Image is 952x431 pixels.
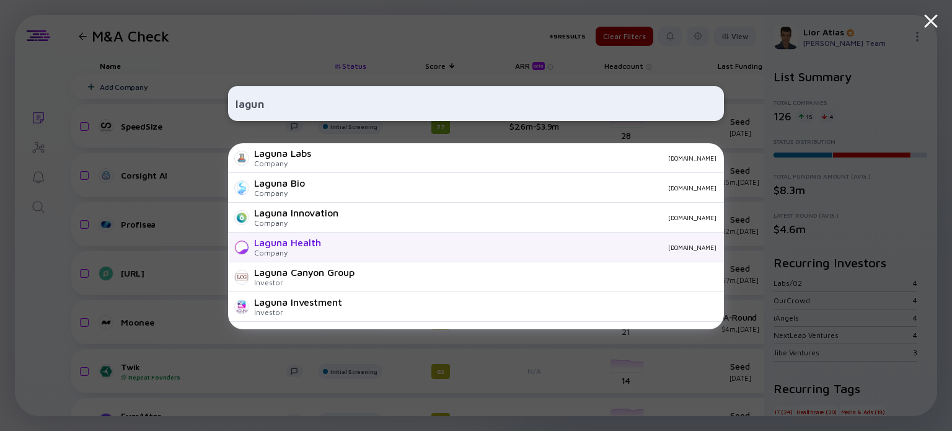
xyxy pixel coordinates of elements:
div: Laguna Health [254,237,321,248]
div: Investor [254,278,355,287]
div: [DOMAIN_NAME] [321,154,716,162]
div: Laguna Canyon Group [254,267,355,278]
div: Lagunita BioSciences [254,326,351,337]
input: Search Company or Investor... [236,92,716,115]
div: Company [254,218,338,228]
div: [DOMAIN_NAME] [331,244,716,251]
div: Laguna Labs [254,148,311,159]
div: [DOMAIN_NAME] [348,214,716,221]
div: Laguna Bio [254,177,305,189]
div: Laguna Innovation [254,207,338,218]
div: Company [254,248,321,257]
div: Laguna Investment [254,296,342,308]
div: Company [254,159,311,168]
div: [DOMAIN_NAME] [315,184,716,192]
div: Investor [254,308,342,317]
div: Company [254,189,305,198]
